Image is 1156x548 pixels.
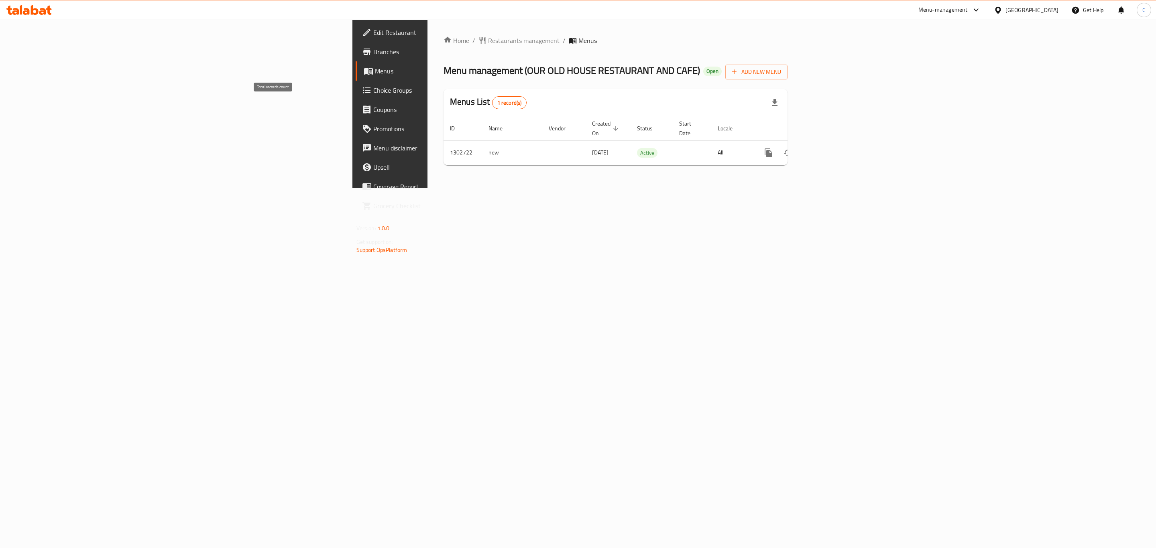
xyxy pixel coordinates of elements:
li: / [563,36,566,45]
td: - [673,140,711,165]
a: Menus [356,61,545,81]
div: Export file [765,93,784,112]
button: Change Status [778,143,798,162]
a: Upsell [356,158,545,177]
a: Grocery Checklist [356,196,545,215]
nav: breadcrumb [444,36,788,45]
div: [GEOGRAPHIC_DATA] [1005,6,1058,14]
div: Open [703,67,722,76]
span: [DATE] [592,147,609,158]
span: Created On [592,119,621,138]
span: Upsell [373,162,539,172]
a: Promotions [356,119,545,138]
span: Grocery Checklist [373,201,539,211]
span: Menus [375,66,539,76]
span: Coupons [373,105,539,114]
div: Active [637,148,657,158]
span: 1.0.0 [377,223,390,233]
span: Menu disclaimer [373,143,539,153]
span: Branches [373,47,539,57]
table: enhanced table [444,116,843,165]
span: Get support on: [356,237,393,247]
span: Name [488,124,513,133]
span: Version: [356,223,376,233]
span: Open [703,68,722,75]
span: Active [637,148,657,158]
a: Coupons [356,100,545,119]
span: Locale [718,124,743,133]
span: 1 record(s) [493,99,527,107]
h2: Menus List [450,96,527,109]
a: Menu disclaimer [356,138,545,158]
span: Coverage Report [373,182,539,191]
span: Menu management ( OUR OLD HOUSE RESTAURANT AND CAFE ) [444,61,700,79]
span: C [1142,6,1146,14]
span: Edit Restaurant [373,28,539,37]
span: ID [450,124,465,133]
a: Choice Groups [356,81,545,100]
button: more [759,143,778,162]
span: Status [637,124,663,133]
a: Coverage Report [356,177,545,196]
span: Start Date [679,119,702,138]
span: Promotions [373,124,539,134]
span: Vendor [549,124,576,133]
a: Support.OpsPlatform [356,245,407,255]
span: Menus [578,36,597,45]
button: Add New Menu [725,65,788,79]
a: Edit Restaurant [356,23,545,42]
div: Menu-management [918,5,968,15]
a: Branches [356,42,545,61]
span: Add New Menu [732,67,781,77]
th: Actions [753,116,843,141]
span: Choice Groups [373,85,539,95]
td: All [711,140,753,165]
